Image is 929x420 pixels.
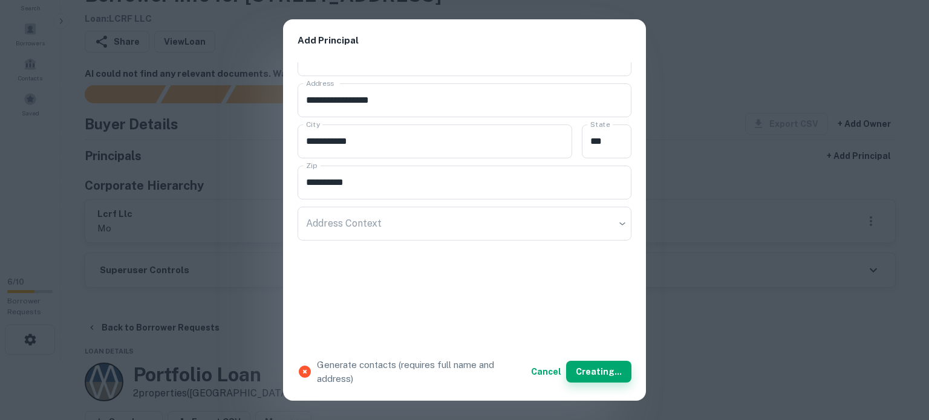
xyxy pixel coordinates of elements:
h2: Add Principal [283,19,646,62]
button: Creating... [566,361,631,383]
button: Cancel [526,361,566,383]
iframe: Chat Widget [869,323,929,381]
label: Address [306,78,334,88]
p: Generate contacts (requires full name and address) [317,358,526,386]
label: State [590,119,610,129]
label: City [306,119,320,129]
div: ​ [298,207,631,241]
label: Zip [306,160,317,170]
